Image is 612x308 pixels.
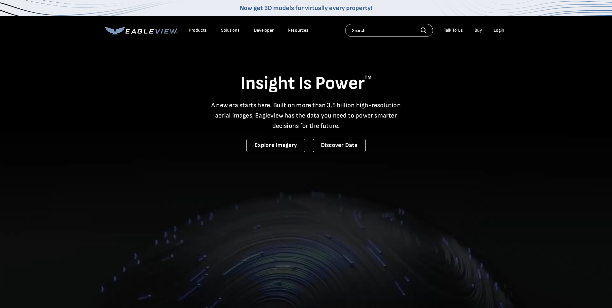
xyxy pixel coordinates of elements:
[444,27,463,33] div: Talk To Us
[475,27,482,33] a: Buy
[365,75,372,81] sup: TM
[288,27,308,33] div: Resources
[105,72,507,95] h1: Insight Is Power
[240,4,372,12] a: Now get 3D models for virtually every property!
[246,139,305,152] a: Explore Imagery
[254,27,274,33] a: Developer
[313,139,366,152] a: Discover Data
[494,27,504,33] div: Login
[189,27,207,33] div: Products
[345,24,433,37] input: Search
[221,27,240,33] div: Solutions
[207,100,405,131] p: A new era starts here. Built on more than 3.5 billion high-resolution aerial images, Eagleview ha...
